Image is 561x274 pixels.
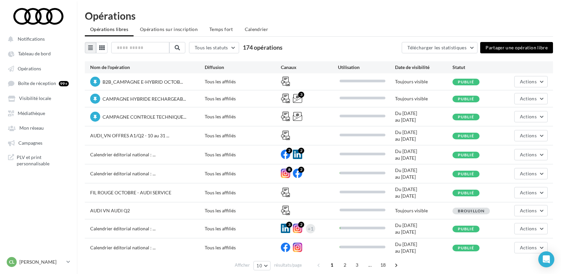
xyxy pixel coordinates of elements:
[90,171,156,176] span: Calendrier éditorial national : ...
[514,93,548,104] button: Actions
[340,260,350,270] span: 2
[395,241,452,254] div: Du [DATE] au [DATE]
[281,64,338,71] div: Canaux
[538,251,554,267] div: Open Intercom Messenger
[274,262,302,268] span: résultats/page
[18,66,41,71] span: Opérations
[286,148,292,154] div: 2
[205,207,281,214] div: Tous les affiliés
[205,78,281,85] div: Tous les affiliés
[452,64,510,71] div: Statut
[458,245,474,250] span: Publié
[395,129,452,142] div: Du [DATE] au [DATE]
[395,186,452,199] div: Du [DATE] au [DATE]
[19,125,44,131] span: Mon réseau
[298,92,304,98] div: 3
[395,222,452,235] div: Du [DATE] au [DATE]
[59,81,69,86] div: 99+
[245,26,268,32] span: Calendrier
[90,64,205,71] div: Nom de l'opération
[395,78,452,85] div: Toujours visible
[18,81,56,86] span: Boîte de réception
[458,96,474,101] span: Publié
[458,171,474,176] span: Publié
[4,137,73,149] a: Campagnes
[90,190,171,195] span: FIL ROUGE OCTOBRE - AUDI SERVICE
[378,260,389,270] span: 18
[352,260,362,270] span: 3
[205,225,281,232] div: Tous les affiliés
[520,152,537,157] span: Actions
[235,262,250,268] span: Afficher
[514,130,548,141] button: Actions
[514,187,548,198] button: Actions
[4,33,70,45] button: Notifications
[18,140,42,146] span: Campagnes
[395,64,452,71] div: Date de visibilité
[90,245,156,250] span: Calendrier éditorial national : ...
[205,244,281,251] div: Tous les affiliés
[90,226,156,231] span: Calendrier éditorial national : ...
[458,152,474,157] span: Publié
[4,122,73,134] a: Mon réseau
[514,168,548,179] button: Actions
[520,171,537,176] span: Actions
[520,245,537,250] span: Actions
[140,26,198,32] span: Opérations sur inscription
[205,132,281,139] div: Tous les affiliés
[189,42,239,53] button: Tous les statuts
[90,152,156,157] span: Calendrier éditorial national : ...
[256,263,262,268] span: 10
[308,224,314,233] div: +1
[9,259,14,265] span: Cl
[458,208,485,213] span: Brouillon
[103,114,186,120] span: CAMPAGNE CONTROLE TECHNIQUE...
[520,96,537,101] span: Actions
[205,151,281,158] div: Tous les affiliés
[520,226,537,231] span: Actions
[205,95,281,102] div: Tous les affiliés
[4,92,73,104] a: Visibilité locale
[480,42,553,53] button: Partager une opération libre
[18,36,45,42] span: Notifications
[18,110,45,116] span: Médiathèque
[85,11,553,21] div: Opérations
[338,64,395,71] div: Utilisation
[458,190,474,195] span: Publié
[298,167,304,173] div: 2
[395,207,452,214] div: Toujours visible
[90,133,169,138] span: AUDI_VN OFFRES A1/Q2 - 10 au 31 ...
[514,223,548,234] button: Actions
[195,45,228,50] span: Tous les statuts
[205,189,281,196] div: Tous les affiliés
[365,260,375,270] span: ...
[514,111,548,122] button: Actions
[4,107,73,119] a: Médiathèque
[4,47,73,59] a: Tableau de bord
[514,205,548,216] button: Actions
[205,64,281,71] div: Diffusion
[253,261,270,270] button: 10
[395,110,452,123] div: Du [DATE] au [DATE]
[458,133,474,138] span: Publié
[286,222,292,228] div: 3
[298,148,304,154] div: 2
[17,154,69,167] span: PLV et print personnalisable
[18,51,51,57] span: Tableau de bord
[520,208,537,213] span: Actions
[458,79,474,84] span: Publié
[402,42,478,53] button: Télécharger les statistiques
[205,170,281,177] div: Tous les affiliés
[514,76,548,87] button: Actions
[458,114,474,119] span: Publié
[103,96,186,102] span: CAMPAGNE HYBRIDE RECHARGEAB...
[520,79,537,84] span: Actions
[458,226,474,231] span: Publié
[103,79,183,85] span: B2B_CAMPAGNE E-HYBRID OCTOB...
[395,95,452,102] div: Toujours visible
[209,26,233,32] span: Temps fort
[520,114,537,119] span: Actions
[395,167,452,180] div: Du [DATE] au [DATE]
[19,259,64,265] p: [PERSON_NAME]
[514,242,548,253] button: Actions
